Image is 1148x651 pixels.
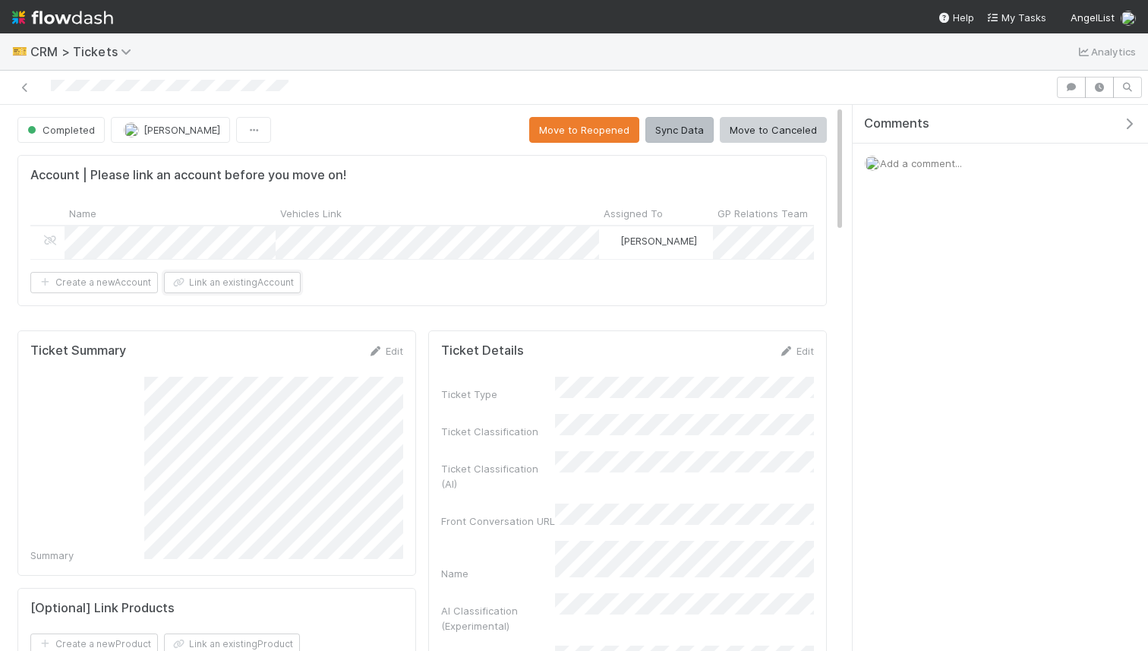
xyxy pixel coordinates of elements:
span: Completed [24,124,95,136]
img: avatar_d2b43477-63dc-4e62-be5b-6fdd450c05a1.png [1121,11,1136,26]
button: Create a newAccount [30,272,158,293]
img: avatar_d2b43477-63dc-4e62-be5b-6fdd450c05a1.png [124,122,139,137]
a: Analytics [1076,43,1136,61]
h5: [Optional] Link Products [30,601,175,616]
div: Ticket Type [441,387,555,402]
div: Ticket Classification [441,424,555,439]
span: AngelList [1071,11,1115,24]
div: AI Classification (Experimental) [441,603,555,634]
div: Ticket Classification (AI) [441,461,555,491]
button: Completed [17,117,105,143]
div: Name [441,566,555,581]
span: Comments [864,116,929,131]
a: Edit [778,345,814,357]
span: Add a comment... [880,157,962,169]
span: CRM > Tickets [30,44,139,59]
span: [PERSON_NAME] [143,124,220,136]
button: Move to Reopened [529,117,639,143]
button: Sync Data [645,117,714,143]
span: Vehicles Link [280,206,342,221]
button: Link an existingAccount [164,272,301,293]
button: [PERSON_NAME] [111,117,230,143]
div: Help [938,10,974,25]
span: Name [69,206,96,221]
button: Move to Canceled [720,117,827,143]
img: logo-inverted-e16ddd16eac7371096b0.svg [12,5,113,30]
div: [PERSON_NAME] [605,233,697,248]
div: Summary [30,548,144,563]
span: Assigned To [604,206,663,221]
a: Edit [367,345,403,357]
h5: Ticket Details [441,343,524,359]
a: My Tasks [986,10,1046,25]
h5: Ticket Summary [30,343,126,359]
img: avatar_d2b43477-63dc-4e62-be5b-6fdd450c05a1.png [606,235,618,247]
span: [PERSON_NAME] [620,235,697,247]
img: avatar_d2b43477-63dc-4e62-be5b-6fdd450c05a1.png [865,156,880,171]
span: My Tasks [986,11,1046,24]
span: GP Relations Team [717,206,808,221]
h5: Account | Please link an account before you move on! [30,168,346,183]
div: Front Conversation URL [441,514,555,529]
span: 🎫 [12,45,27,58]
